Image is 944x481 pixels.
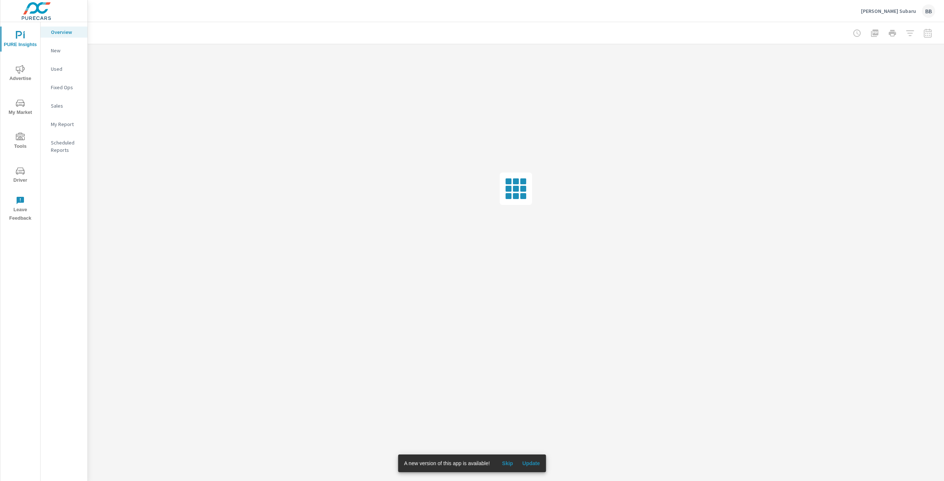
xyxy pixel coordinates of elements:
[0,22,40,226] div: nav menu
[41,63,87,74] div: Used
[41,119,87,130] div: My Report
[496,457,519,469] button: Skip
[3,31,38,49] span: PURE Insights
[51,102,81,109] p: Sales
[3,99,38,117] span: My Market
[499,460,516,467] span: Skip
[861,8,916,14] p: [PERSON_NAME] Subaru
[51,84,81,91] p: Fixed Ops
[3,196,38,223] span: Leave Feedback
[3,167,38,185] span: Driver
[41,45,87,56] div: New
[51,65,81,73] p: Used
[519,457,543,469] button: Update
[51,47,81,54] p: New
[41,82,87,93] div: Fixed Ops
[51,121,81,128] p: My Report
[3,65,38,83] span: Advertise
[51,28,81,36] p: Overview
[41,27,87,38] div: Overview
[51,139,81,154] p: Scheduled Reports
[522,460,540,467] span: Update
[922,4,935,18] div: BB
[41,137,87,156] div: Scheduled Reports
[404,460,490,466] span: A new version of this app is available!
[41,100,87,111] div: Sales
[3,133,38,151] span: Tools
